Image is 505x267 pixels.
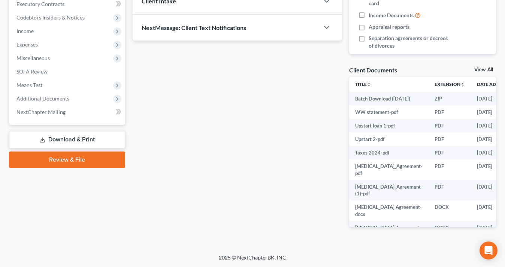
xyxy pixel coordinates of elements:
[16,82,42,88] span: Means Test
[367,82,371,87] i: unfold_more
[355,81,371,87] a: Titleunfold_more
[429,180,471,201] td: PDF
[16,28,34,34] span: Income
[16,1,64,7] span: Executory Contracts
[349,221,429,241] td: [MEDICAL_DATA] Agreement (1)-docx
[429,132,471,146] td: PDF
[10,105,125,119] a: NextChapter Mailing
[142,24,246,31] span: NextMessage: Client Text Notifications
[429,92,471,105] td: ZIP
[435,81,465,87] a: Extensionunfold_more
[16,68,48,75] span: SOFA Review
[349,119,429,132] td: Upstart loan 1-pdf
[429,146,471,159] td: PDF
[349,132,429,146] td: Upstart 2-pdf
[349,92,429,105] td: Batch Download ([DATE])
[429,105,471,119] td: PDF
[429,200,471,221] td: DOCX
[349,105,429,119] td: WW statement-pdf
[349,159,429,180] td: [MEDICAL_DATA]_Agreement-pdf
[429,119,471,132] td: PDF
[369,12,414,19] span: Income Documents
[9,151,125,168] a: Review & File
[460,82,465,87] i: unfold_more
[349,180,429,201] td: [MEDICAL_DATA]_Agreement (1)-pdf
[349,200,429,221] td: [MEDICAL_DATA] Agreement-docx
[369,34,453,49] span: Separation agreements or decrees of divorces
[349,146,429,159] td: Taxes 2024-pdf
[349,66,397,74] div: Client Documents
[369,23,409,31] span: Appraisal reports
[9,131,125,148] a: Download & Print
[16,14,85,21] span: Codebtors Insiders & Notices
[474,67,493,72] a: View All
[10,65,125,78] a: SOFA Review
[16,41,38,48] span: Expenses
[480,241,498,259] div: Open Intercom Messenger
[16,109,66,115] span: NextChapter Mailing
[429,221,471,241] td: DOCX
[16,95,69,102] span: Additional Documents
[429,159,471,180] td: PDF
[16,55,50,61] span: Miscellaneous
